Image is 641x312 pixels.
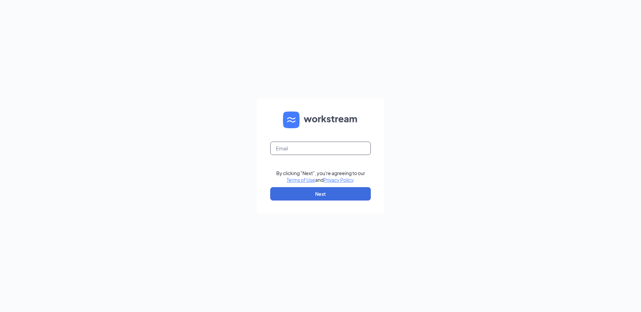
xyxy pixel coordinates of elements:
input: Email [270,142,371,155]
a: Privacy Policy [324,177,353,183]
button: Next [270,187,371,201]
a: Terms of Use [287,177,315,183]
img: WS logo and Workstream text [283,111,358,128]
div: By clicking "Next", you're agreeing to our and . [276,170,365,183]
